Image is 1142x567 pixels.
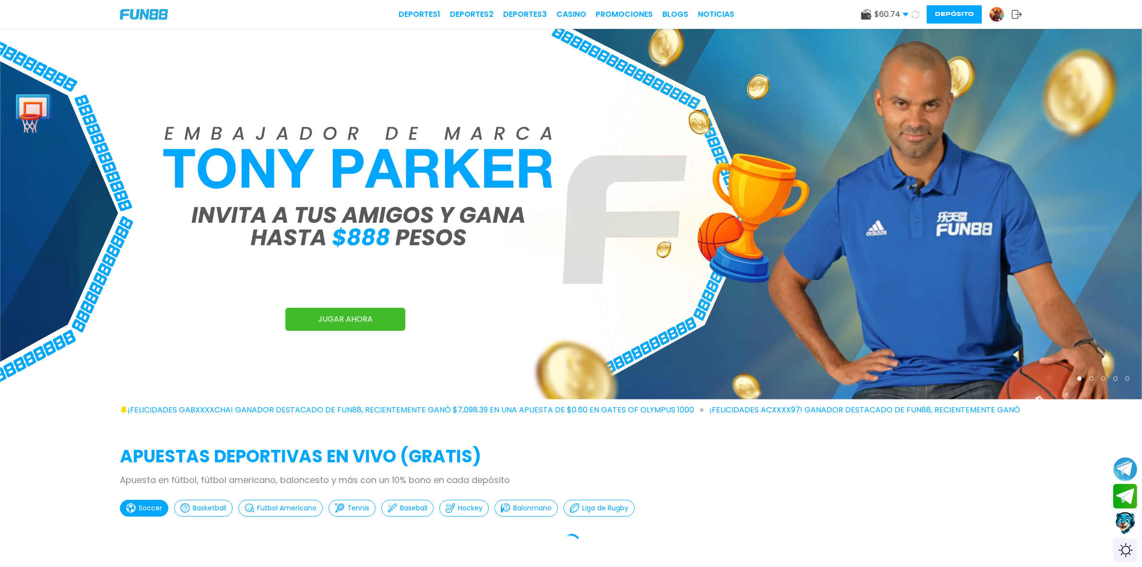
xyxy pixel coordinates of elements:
a: Promociones [596,9,653,20]
button: Depósito [927,5,982,24]
p: Balonmano [513,503,552,513]
button: Baseball [381,500,434,517]
a: CASINO [556,9,586,20]
button: Join telegram [1113,484,1137,509]
button: Basketball [174,500,233,517]
p: Baseball [400,503,427,513]
a: Avatar [989,7,1012,22]
button: Balonmano [494,500,558,517]
button: Liga de Rugby [564,500,635,517]
p: Basketball [193,503,226,513]
a: NOTICIAS [698,9,734,20]
div: Switch theme [1113,538,1137,562]
h2: APUESTAS DEPORTIVAS EN VIVO (gratis) [120,444,1022,470]
a: BLOGS [662,9,688,20]
p: Apuesta en fútbol, fútbol americano, baloncesto y más con un 10% bono en cada depósito [120,473,1022,486]
button: Hockey [439,500,489,517]
p: Liga de Rugby [582,503,628,513]
p: Hockey [458,503,483,513]
button: Soccer [120,500,168,517]
a: Deportes3 [503,9,547,20]
button: Contact customer service [1113,511,1137,536]
a: Deportes1 [399,9,440,20]
button: Join telegram channel [1113,457,1137,482]
a: JUGAR AHORA [285,308,405,331]
img: Company Logo [120,9,168,20]
a: Deportes2 [450,9,494,20]
img: Avatar [989,7,1004,22]
p: Futbol Americano [257,503,317,513]
p: Soccer [139,503,162,513]
span: $ 60.74 [874,9,908,20]
button: Futbol Americano [238,500,323,517]
span: ¡FELICIDADES gabxxxxcha! GANADOR DESTACADO DE FUN88, RECIENTEMENTE GANÓ $7,098.39 EN UNA APUESTA ... [128,404,704,416]
p: Tennis [347,503,369,513]
button: Tennis [329,500,376,517]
